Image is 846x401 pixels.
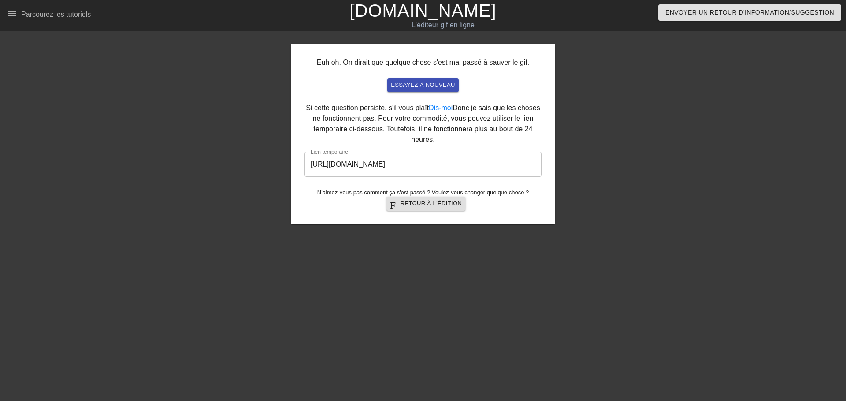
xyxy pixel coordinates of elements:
div: N'aimez-vous pas comment ça s'est passé ? Voulez-vous changer quelque chose ? [304,188,542,211]
span: menus et livre [7,8,18,19]
span: Essayez à nouveau [391,80,455,90]
span: Retour à l'édition [390,198,462,209]
a: [DOMAIN_NAME] [349,1,496,20]
button: Essayez à nouveau [387,78,459,92]
span: Flèche et dos [390,198,401,209]
div: Parcourez les tutoriels [21,11,91,18]
div: Euh oh. On dirait que quelque chose s'est mal passé à sauver le gif. Si cette question persiste, ... [291,44,555,224]
a: Dis-moi [429,104,453,111]
a: Parcourez les tutoriels [7,8,91,22]
button: Envoyer un retour d'information/suggestion [658,4,841,21]
input: à nu [304,152,542,177]
span: Envoyer un retour d'information/suggestion [665,7,834,18]
button: Retour à l'édition [386,197,466,211]
div: L'éditeur gif en ligne [286,20,600,30]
